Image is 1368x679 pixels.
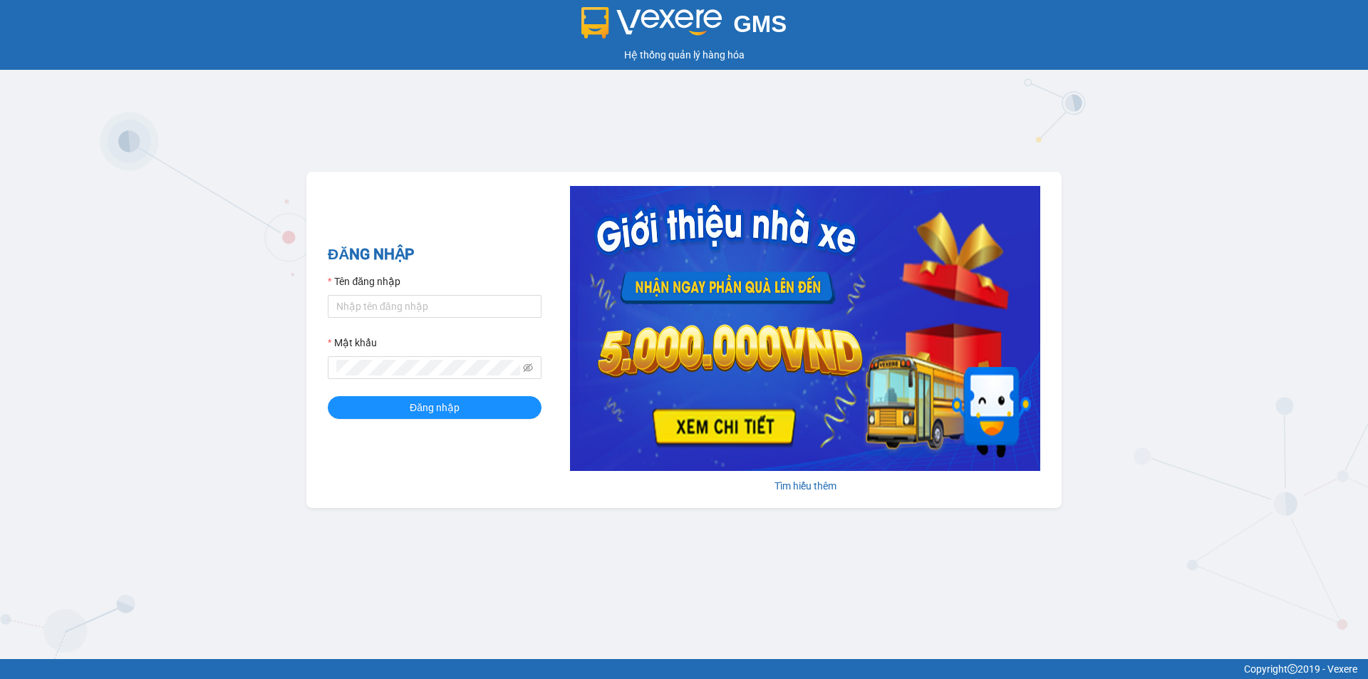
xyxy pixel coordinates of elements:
button: Đăng nhập [328,396,541,419]
h2: ĐĂNG NHẬP [328,243,541,266]
label: Tên đăng nhập [328,274,400,289]
div: Copyright 2019 - Vexere [11,661,1357,677]
div: Tìm hiểu thêm [570,478,1040,494]
span: copyright [1287,664,1297,674]
input: Tên đăng nhập [328,295,541,318]
span: GMS [733,11,787,37]
label: Mật khẩu [328,335,377,351]
span: eye-invisible [523,363,533,373]
img: banner-0 [570,186,1040,471]
span: Đăng nhập [410,400,460,415]
img: logo 2 [581,7,722,38]
div: Hệ thống quản lý hàng hóa [4,47,1364,63]
input: Mật khẩu [336,360,520,375]
a: GMS [581,21,787,33]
